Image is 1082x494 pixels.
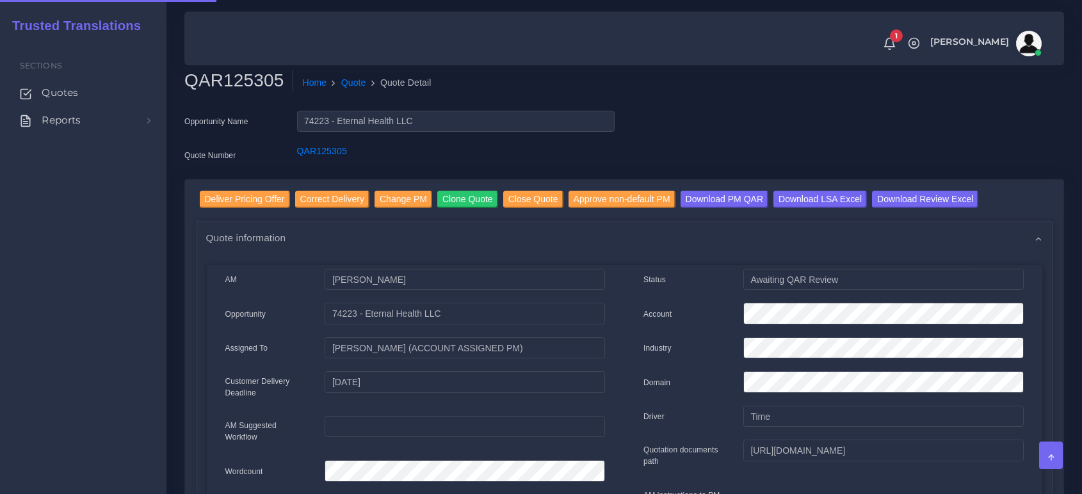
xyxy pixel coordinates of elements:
[200,191,290,208] input: Deliver Pricing Offer
[681,191,768,208] input: Download PM QAR
[773,191,867,208] input: Download LSA Excel
[325,337,605,359] input: pm
[225,342,268,354] label: Assigned To
[643,377,670,388] label: Domain
[225,274,237,285] label: AM
[437,191,498,208] input: Clone Quote
[297,146,347,156] a: QAR125305
[1016,31,1042,56] img: avatar
[569,191,675,208] input: Approve non-default PM
[197,221,1052,254] div: Quote information
[366,76,432,90] li: Quote Detail
[295,191,369,208] input: Correct Delivery
[872,191,978,208] input: Download Review Excel
[20,61,62,70] span: Sections
[341,76,366,90] a: Quote
[643,308,672,320] label: Account
[924,31,1046,56] a: [PERSON_NAME]avatar
[184,150,236,161] label: Quote Number
[302,76,327,90] a: Home
[10,107,157,134] a: Reports
[3,18,141,33] h2: Trusted Translations
[930,37,1009,46] span: [PERSON_NAME]
[503,191,563,208] input: Close Quote
[890,29,903,42] span: 1
[225,466,263,477] label: Wordcount
[10,79,157,106] a: Quotes
[3,15,141,36] a: Trusted Translations
[184,70,293,92] h2: QAR125305
[206,230,286,245] span: Quote information
[42,86,78,100] span: Quotes
[643,411,665,422] label: Driver
[375,191,432,208] input: Change PM
[643,444,724,467] label: Quotation documents path
[643,342,672,354] label: Industry
[878,36,901,51] a: 1
[225,420,306,443] label: AM Suggested Workflow
[42,113,81,127] span: Reports
[643,274,666,285] label: Status
[225,308,266,320] label: Opportunity
[184,116,248,127] label: Opportunity Name
[225,376,306,399] label: Customer Delivery Deadline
